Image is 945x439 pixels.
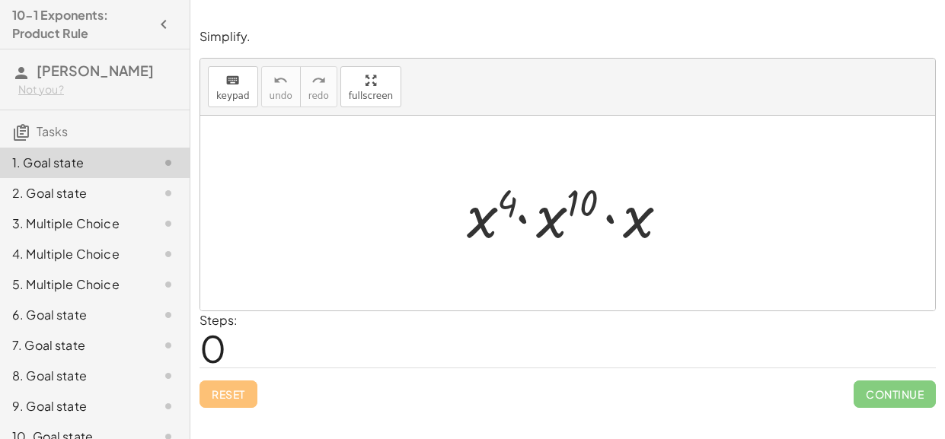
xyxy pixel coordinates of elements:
label: Steps: [200,312,238,328]
button: redoredo [300,66,337,107]
span: keypad [216,91,250,101]
div: 3. Multiple Choice [12,215,135,233]
button: keyboardkeypad [208,66,258,107]
span: undo [270,91,292,101]
i: Task not started. [159,367,177,385]
i: Task not started. [159,306,177,324]
div: 4. Multiple Choice [12,245,135,263]
span: [PERSON_NAME] [37,62,154,79]
span: 0 [200,325,226,371]
div: 5. Multiple Choice [12,275,135,294]
div: Not you? [18,82,177,97]
div: 2. Goal state [12,184,135,202]
i: keyboard [225,72,240,90]
i: Task not started. [159,184,177,202]
div: 7. Goal state [12,336,135,355]
button: fullscreen [340,66,401,107]
div: 9. Goal state [12,397,135,415]
i: Task not started. [159,215,177,233]
i: undo [273,72,288,90]
i: Task not started. [159,245,177,263]
button: undoundo [261,66,301,107]
i: redo [311,72,326,90]
i: Task not started. [159,397,177,415]
span: redo [308,91,329,101]
h4: 10-1 Exponents: Product Rule [12,6,150,43]
div: 6. Goal state [12,306,135,324]
i: Task not started. [159,154,177,172]
i: Task not started. [159,275,177,294]
div: 8. Goal state [12,367,135,385]
span: Tasks [37,123,68,139]
i: Task not started. [159,336,177,355]
span: fullscreen [349,91,393,101]
p: Simplify. [200,28,936,46]
div: 1. Goal state [12,154,135,172]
